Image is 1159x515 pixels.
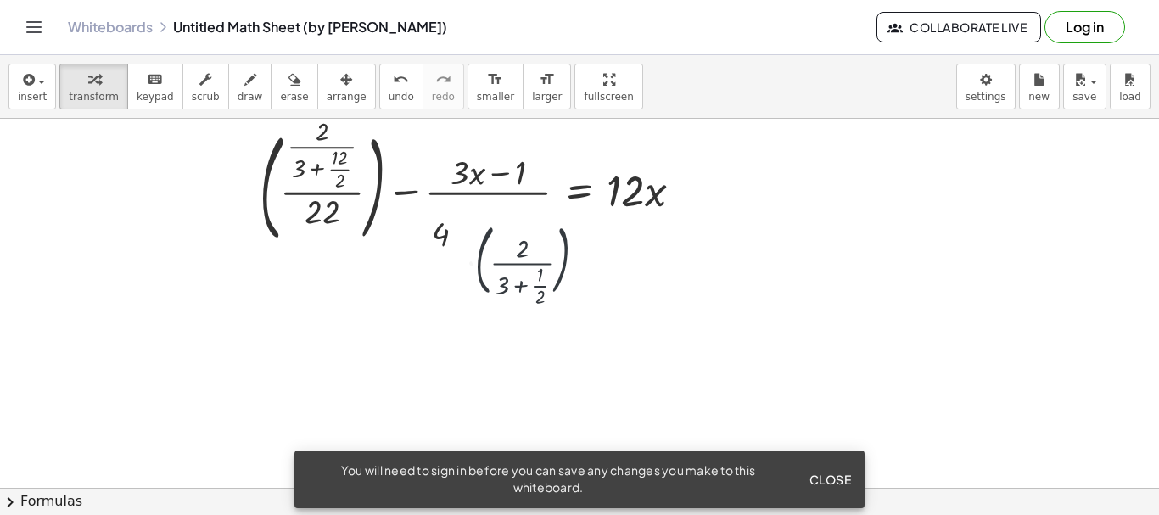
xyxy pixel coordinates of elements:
[18,91,47,103] span: insert
[809,472,851,487] span: Close
[539,70,555,90] i: format_size
[327,91,367,103] span: arrange
[1044,11,1125,43] button: Log in
[1072,91,1096,103] span: save
[317,64,376,109] button: arrange
[523,64,571,109] button: format_sizelarger
[137,91,174,103] span: keypad
[891,20,1027,35] span: Collaborate Live
[8,64,56,109] button: insert
[1110,64,1151,109] button: load
[389,91,414,103] span: undo
[468,64,524,109] button: format_sizesmaller
[69,91,119,103] span: transform
[1019,64,1060,109] button: new
[1028,91,1050,103] span: new
[68,19,153,36] a: Whiteboards
[1063,64,1106,109] button: save
[238,91,263,103] span: draw
[20,14,48,41] button: Toggle navigation
[1119,91,1141,103] span: load
[432,91,455,103] span: redo
[393,70,409,90] i: undo
[584,91,633,103] span: fullscreen
[379,64,423,109] button: undoundo
[435,70,451,90] i: redo
[477,91,514,103] span: smaller
[966,91,1006,103] span: settings
[182,64,229,109] button: scrub
[423,64,464,109] button: redoredo
[192,91,220,103] span: scrub
[574,64,642,109] button: fullscreen
[280,91,308,103] span: erase
[59,64,128,109] button: transform
[147,70,163,90] i: keyboard
[271,64,317,109] button: erase
[127,64,183,109] button: keyboardkeypad
[308,462,788,496] div: You will need to sign in before you can save any changes you make to this whiteboard.
[956,64,1016,109] button: settings
[487,70,503,90] i: format_size
[228,64,272,109] button: draw
[876,12,1041,42] button: Collaborate Live
[532,91,562,103] span: larger
[802,464,858,495] button: Close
